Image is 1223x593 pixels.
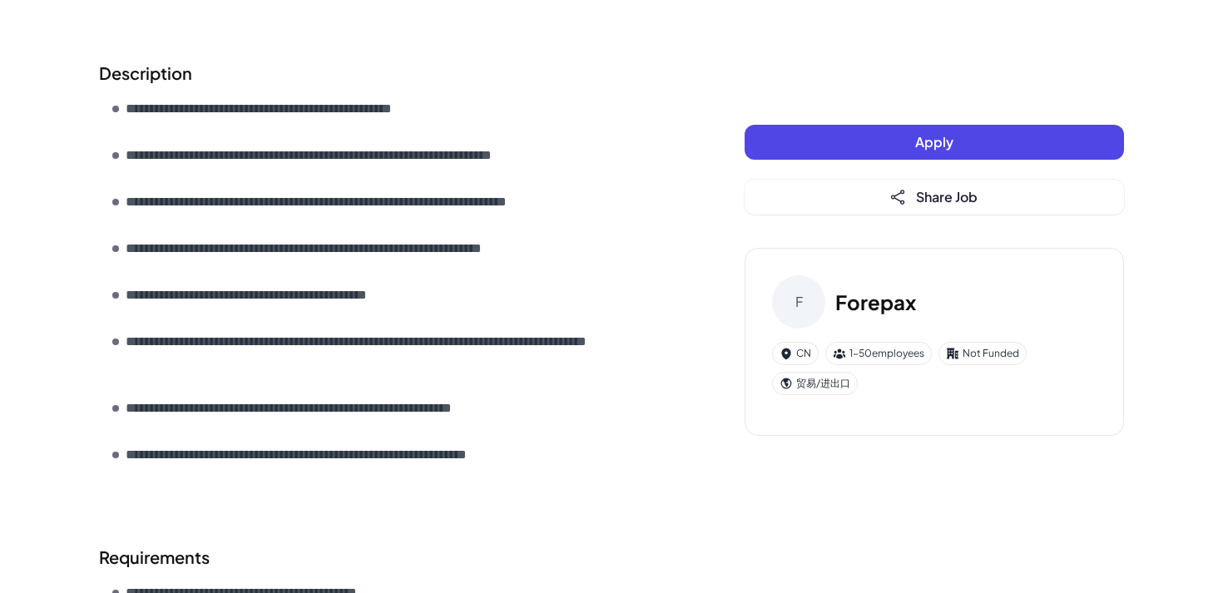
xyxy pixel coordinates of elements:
div: F [772,275,825,329]
span: Share Job [916,188,978,205]
h2: Requirements [99,545,678,570]
h2: Description [99,61,678,86]
div: CN [772,342,819,365]
div: 贸易/进出口 [772,372,858,395]
div: Not Funded [938,342,1027,365]
button: Apply [745,125,1124,160]
h3: Forepax [835,287,916,317]
button: Share Job [745,180,1124,215]
div: 1-50 employees [825,342,932,365]
span: Apply [915,133,953,151]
